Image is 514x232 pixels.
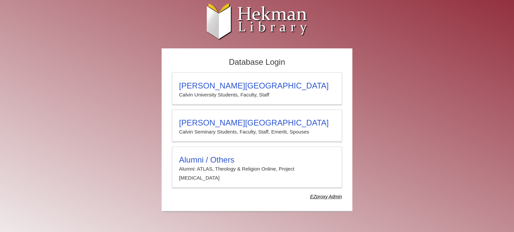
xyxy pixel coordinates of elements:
p: Alumni: ATLAS, Theology & Religion Online, Project [MEDICAL_DATA] [179,165,335,182]
p: Calvin Seminary Students, Faculty, Staff, Emeriti, Spouses [179,128,335,136]
h3: [PERSON_NAME][GEOGRAPHIC_DATA] [179,118,335,128]
a: [PERSON_NAME][GEOGRAPHIC_DATA]Calvin University Students, Faculty, Staff [172,72,342,104]
p: Calvin University Students, Faculty, Staff [179,90,335,99]
h2: Database Login [169,55,345,69]
h3: Alumni / Others [179,155,335,165]
a: [PERSON_NAME][GEOGRAPHIC_DATA]Calvin Seminary Students, Faculty, Staff, Emeriti, Spouses [172,109,342,142]
dfn: Use Alumni login [310,194,342,199]
summary: Alumni / OthersAlumni: ATLAS, Theology & Religion Online, Project [MEDICAL_DATA] [179,155,335,182]
h3: [PERSON_NAME][GEOGRAPHIC_DATA] [179,81,335,90]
